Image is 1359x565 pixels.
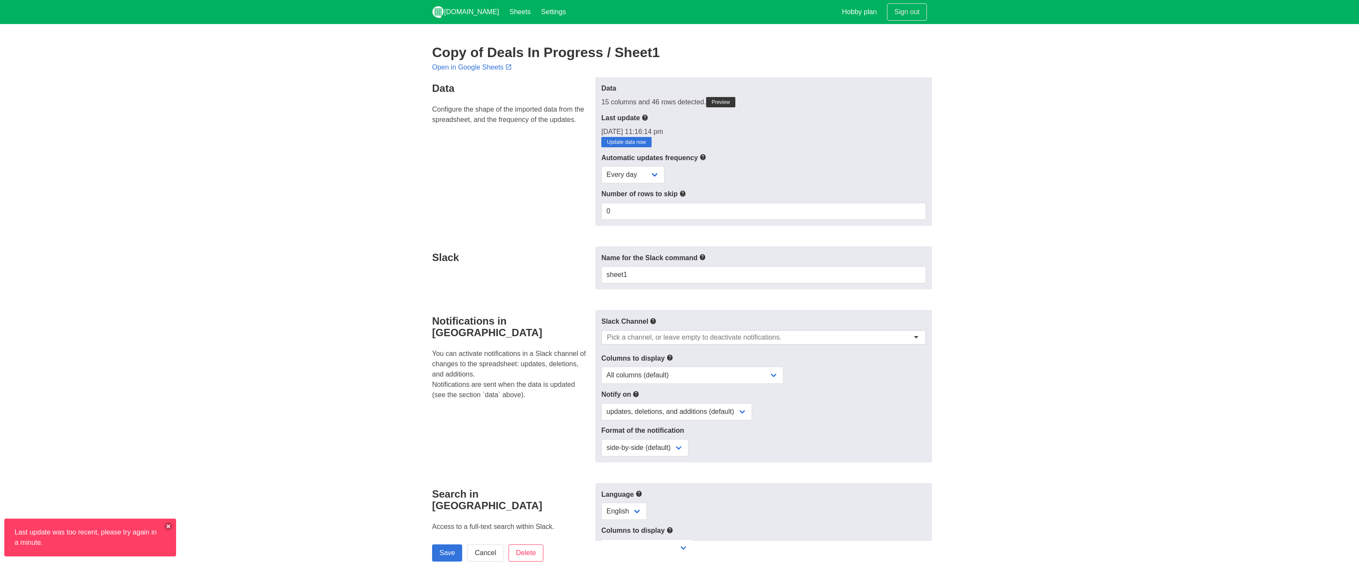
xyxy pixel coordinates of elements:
[432,64,514,71] a: Open in Google Sheets
[432,522,590,532] p: Access to a full-text search within Slack.
[887,3,927,21] a: Sign out
[601,425,926,436] label: Format of the notification
[432,104,590,125] p: Configure the shape of the imported data from the spreadsheet, and the frequency of the updates.
[601,525,926,536] label: Columns to display
[4,519,176,556] div: Last update was too recent, please try again in a minute.
[432,82,590,94] h4: Data
[601,389,926,400] label: Notify on
[607,333,782,342] input: Pick a channel, or leave empty to deactivate notifications.
[432,349,590,400] p: You can activate notifications in a Slack channel of changes to the spreadsheet: updates, deletio...
[432,488,590,511] h4: Search in [GEOGRAPHIC_DATA]
[706,97,736,107] a: Preview
[601,128,663,135] span: [DATE] 11:16:14 pm
[601,489,926,500] label: Language
[432,544,462,562] input: Save
[467,544,503,562] a: Cancel
[432,315,590,338] h4: Notifications in [GEOGRAPHIC_DATA]
[432,45,927,60] h2: Copy of Deals In Progress / Sheet1
[601,97,926,107] div: 15 columns and 46 rows detected.
[601,112,926,123] label: Last update
[601,252,926,263] label: Name for the Slack command
[601,353,926,364] label: Columns to display
[432,6,444,18] img: logo_v2_white.png
[601,137,652,147] a: Update data now
[601,83,926,94] label: Data
[601,188,926,199] label: Number of rows to skip
[601,316,926,327] label: Slack Channel
[601,152,926,163] label: Automatic updates frequency
[601,266,926,283] input: Text input
[432,252,590,263] h4: Slack
[509,544,543,562] input: Delete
